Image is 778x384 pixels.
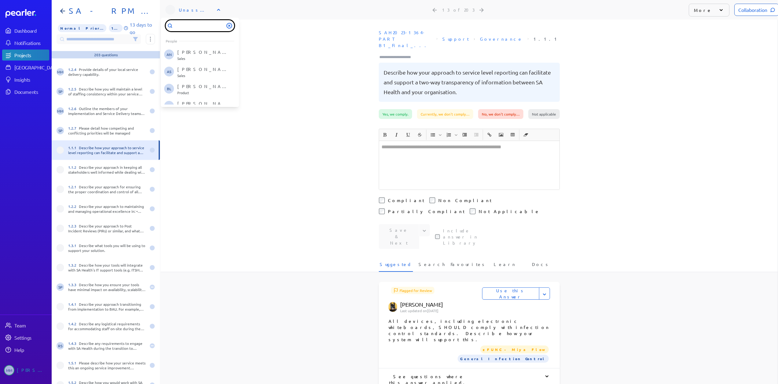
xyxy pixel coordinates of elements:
[57,88,64,95] span: Sarah Pendlebury
[403,130,413,140] button: Underline
[532,261,550,271] span: Docs
[389,302,397,312] img: Tung Nguyen
[478,109,523,119] div: No, we don't comply…
[177,91,228,94] p: Product
[415,130,425,140] button: Strike through
[177,49,228,55] p: [PERSON_NAME]
[379,109,412,119] div: Yes, we comply.
[417,109,473,119] div: Currently, we don't comply…
[177,83,228,89] p: [PERSON_NAME]
[507,130,518,140] span: Insert table
[380,261,412,271] span: Suggested
[58,24,106,32] span: Priority
[428,130,438,140] button: Insert Unordered List
[443,130,459,140] span: Insert Ordered List
[68,302,79,307] span: 1.4.1
[68,165,146,175] div: Describe your approach in keeping all stakeholders well informed while dealing with any aspect of...
[482,287,539,300] button: Use this Answer
[68,282,79,287] span: 1.3.3
[451,261,486,271] span: Favourites
[68,126,79,131] span: 1.2.7
[68,243,146,253] div: Describe what tools you will be using to support your solution.
[68,145,79,150] span: 1.1.1
[400,301,491,308] p: [PERSON_NAME]
[521,130,531,140] button: Clear Formatting
[14,347,49,353] div: Help
[2,25,49,36] a: Dashboard
[458,355,549,363] span: General Infection Control
[14,89,49,95] div: Documents
[177,66,228,72] p: [PERSON_NAME]
[68,302,146,312] div: Describe your approach transitioning from implementation to BAU. For example, from the service de...
[109,24,123,32] span: 1% of Questions Completed
[68,106,79,111] span: 1.2.6
[68,87,79,91] span: 1.2.5
[68,87,146,96] div: Describe how you will maintain a level of staffing consistency within your service delivery team ...
[14,322,49,328] div: Team
[496,130,507,140] span: Insert Image
[391,287,434,294] span: Flagged for Review
[94,52,118,57] div: 203 questions
[2,86,49,97] a: Documents
[14,28,49,34] div: Dashboard
[391,130,402,140] span: Italic
[400,308,482,313] p: Last updated on [DATE]
[68,263,79,268] span: 1.3.2
[2,344,49,355] a: Help
[68,263,146,272] div: Describe how your tools will integrate with SA Health's IT support tools (e.g. ITSM tool, Event M...
[4,365,14,375] span: Michelle Manuel
[528,109,560,119] div: Not applicable
[68,204,79,209] span: 1.2.2
[57,127,64,134] span: Sarah Pendlebury
[403,130,414,140] span: Underline
[384,68,555,97] pre: Describe how your approach to service level reporting can facilitate and support a two-way transp...
[14,76,49,83] div: Insights
[438,197,492,203] label: Non Compliant
[507,130,518,140] button: Insert table
[68,243,79,248] span: 1.3.1
[68,67,79,72] span: 1.2.4
[68,67,146,77] div: Provide details of your local service delivery capability.
[2,50,49,61] a: Projects
[2,37,49,48] a: Notifications
[68,184,79,189] span: 1.2.1
[57,68,64,76] span: Michelle Manuel
[14,52,49,58] div: Projects
[6,9,49,18] a: Dashboard
[539,287,550,300] button: Expand
[388,197,424,203] label: Compliant
[166,39,177,43] span: People
[177,74,228,77] p: Sales
[68,321,79,326] span: 1.4.2
[2,74,49,85] a: Insights
[2,62,49,73] a: [GEOGRAPHIC_DATA]
[130,21,155,35] p: 13 days to go
[427,130,443,140] span: Insert Unordered List
[459,130,470,140] span: Increase Indent
[480,345,549,353] span: zFUNC - Miya Flow
[520,130,531,140] span: Clear Formatting
[68,165,79,170] span: 1.1.2
[57,342,64,349] span: Renee Schofield
[442,7,475,13] div: 13 of 203
[164,101,174,111] span: Byron Phillips
[179,7,209,13] div: Unassigned
[2,332,49,343] a: Settings
[444,130,454,140] button: Insert Ordered List
[164,50,174,59] span: Adam Nabali
[68,126,146,135] div: Please detail how competing and conflicting priorities will be managed
[68,184,146,194] div: Describe your approach for ensuring the proper coordination and control of all changes/releases i...
[479,208,540,214] label: Not Applicable
[57,107,64,115] span: Michelle Manuel
[484,130,495,140] button: Insert link
[57,283,64,291] span: Sarah Pendlebury
[379,54,417,60] input: Type here to add tags
[440,33,471,45] span: Sheet: Support
[694,7,712,13] p: More
[68,341,146,351] div: Describe any requirements to engage with SA Health during the transition to support period.
[459,130,470,140] button: Increase Indent
[177,57,228,60] p: Sales
[14,64,60,70] div: [GEOGRAPHIC_DATA]
[68,223,146,233] div: Describe your approach to Post Incident Reviews (PIRs) or similar, and what artefacts and informa...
